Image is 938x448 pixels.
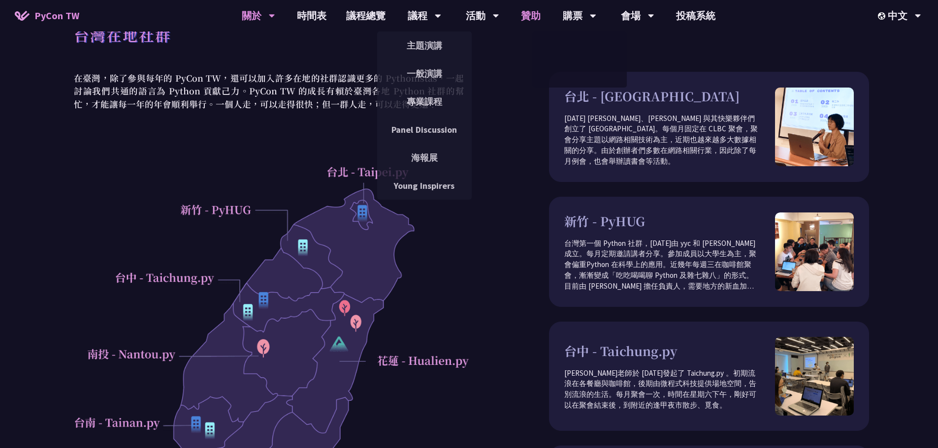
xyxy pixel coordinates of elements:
a: 海報展 [377,146,472,169]
a: 主題演講 [377,34,472,57]
h3: 新竹 - PyHUG [564,212,775,231]
img: Home icon of PyCon TW 2025 [15,11,30,21]
a: 一般演講 [377,62,472,85]
img: taipei [775,88,854,166]
h3: 台中 - Taichung.py [564,342,775,360]
span: PyCon TW [34,8,79,23]
p: 台灣第一個 Python 社群，[DATE]由 yyc 和 [PERSON_NAME] 成立。每月定期邀請講者分享。參加成員以大學生為主，聚會偏重Python 在科學上的應用。近幾年每週三在咖啡... [564,238,775,292]
a: Young Inspirers [377,174,472,197]
img: Locale Icon [878,12,888,20]
h3: 台北 - [GEOGRAPHIC_DATA] [564,87,775,106]
p: [DATE] [PERSON_NAME]、[PERSON_NAME] 與其快樂夥伴們創立了 [GEOGRAPHIC_DATA]。每個月固定在 CLBC 聚會，聚會分享主題以網路相關技術為主，近期... [564,113,775,167]
p: [PERSON_NAME]老師於 [DATE]發起了 Taichung.py 。初期流浪在各餐廳與咖啡館，後期由微程式科技提供場地空間，告別流浪的生活。每月聚會一次，時間在星期六下午，剛好可以在... [564,368,775,411]
a: 專業課程 [377,90,472,113]
h1: 台灣在地社群 [74,20,171,50]
img: taichung [775,337,854,416]
img: pyhug [775,212,854,291]
a: Panel Discussion [377,118,472,141]
p: 在臺灣，除了參與每年的 PyCon TW，還可以加入許多在地的社群認識更多的 Pythonistas，一起討論我們共通的語言為 Python 貢獻己力。PyCon TW 的成長有賴於臺灣各地 P... [69,72,469,111]
a: PyCon TW [5,3,89,28]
